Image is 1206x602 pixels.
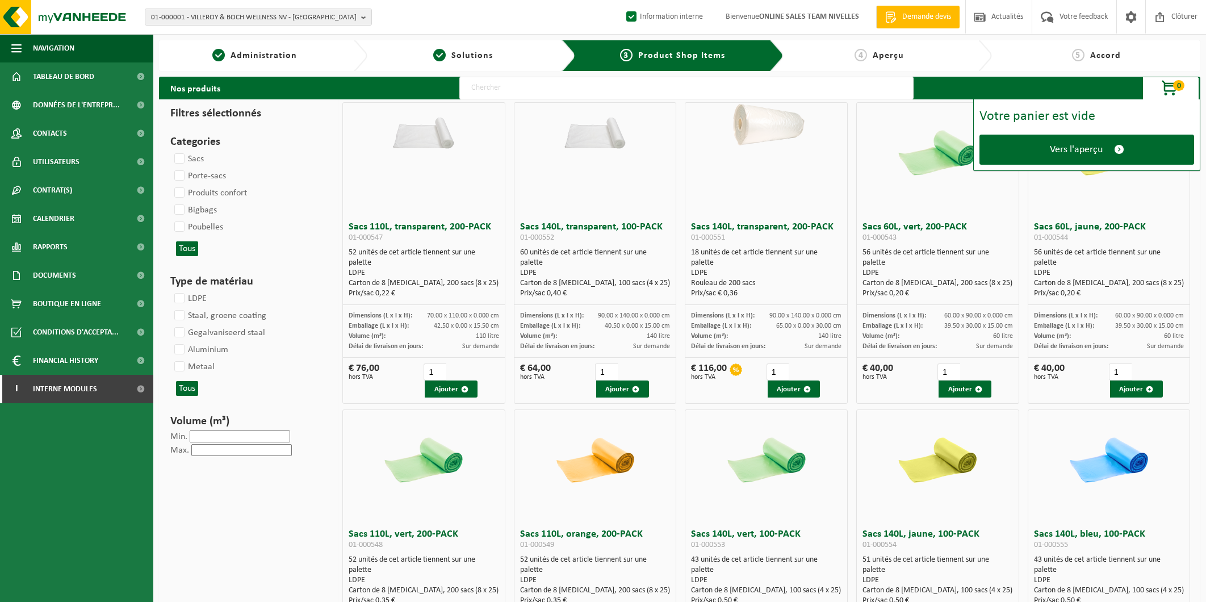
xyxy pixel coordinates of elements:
span: Accord [1090,51,1121,60]
span: Interne modules [33,375,97,403]
span: 01-000548 [349,541,383,549]
label: Aluminium [172,341,228,358]
label: Produits confort [172,185,247,202]
h3: Sacs 60L, jaune, 200-PACK [1034,222,1184,245]
img: 01-000551 [718,103,815,151]
h3: Filtres sélectionnés [170,105,321,122]
span: 42.50 x 0.00 x 15.50 cm [434,323,499,329]
img: 01-000547 [375,103,472,151]
input: 1 [1109,363,1132,381]
span: 01-000543 [862,233,897,242]
span: 5 [1072,49,1084,61]
span: Dimensions (L x l x H): [520,312,584,319]
span: hors TVA [349,374,379,381]
a: 1Administration [165,49,345,62]
div: Prix/sac € 0,36 [691,289,841,299]
span: 1 [212,49,225,61]
span: hors TVA [691,374,727,381]
span: Sur demande [1147,343,1184,350]
span: Navigation [33,34,74,62]
button: Tous [176,381,198,396]
span: Volume (m³): [349,333,386,340]
span: 60.00 x 90.00 x 0.000 cm [944,312,1013,319]
span: Données de l'entrepr... [33,91,120,119]
img: 01-000552 [547,103,643,151]
a: 4Aperçu [789,49,969,62]
span: 110 litre [476,333,499,340]
label: Gegalvaniseerd staal [172,324,265,341]
span: 2 [433,49,446,61]
button: Ajouter [1110,381,1163,398]
label: Porte-sacs [172,168,226,185]
div: Carton de 8 [MEDICAL_DATA], 200 sacs (8 x 25) [520,586,671,596]
h3: Sacs 110L, vert, 200-PACK [349,529,499,552]
span: 01-000555 [1034,541,1068,549]
span: hors TVA [862,374,893,381]
span: Aperçu [873,51,904,60]
span: Délai de livraison en jours: [691,343,765,350]
div: Votre panier est vide [979,110,1194,123]
img: 01-000549 [547,410,643,507]
span: Vers l'aperçu [1050,144,1103,156]
span: 90.00 x 140.00 x 0.000 cm [598,312,670,319]
span: Utilisateurs [33,148,79,176]
span: Calendrier [33,204,74,233]
span: 90.00 x 140.00 x 0.000 cm [769,312,841,319]
span: 60.00 x 90.00 x 0.000 cm [1115,312,1184,319]
span: Product Shop Items [638,51,725,60]
div: € 40,00 [1034,363,1065,381]
label: Sacs [172,150,204,168]
div: Prix/sac 0,20 € [1034,289,1184,299]
div: 18 unités de cet article tiennent sur une palette [691,248,841,299]
span: 70.00 x 110.00 x 0.000 cm [427,312,499,319]
span: Volume (m³): [520,333,557,340]
div: 60 unités de cet article tiennent sur une palette [520,248,671,299]
span: Sur demande [976,343,1013,350]
span: Dimensions (L x l x H): [349,312,412,319]
span: hors TVA [520,374,551,381]
div: 56 unités de cet article tiennent sur une palette [1034,248,1184,299]
span: 01-000001 - VILLEROY & BOCH WELLNESS NV - [GEOGRAPHIC_DATA] [151,9,357,26]
label: LDPE [172,290,207,307]
span: 39.50 x 30.00 x 15.00 cm [1115,323,1184,329]
span: Volume (m³): [691,333,728,340]
span: 01-000549 [520,541,554,549]
img: 01-000548 [375,410,472,507]
div: Carton de 8 [MEDICAL_DATA], 200 sacs (8 x 25) [349,586,499,596]
span: Délai de livraison en jours: [349,343,423,350]
span: Emballage (L x l x H): [691,323,751,329]
span: Solutions [451,51,493,60]
span: Sur demande [462,343,499,350]
span: 01-000553 [691,541,725,549]
h3: Sacs 110L, transparent, 200-PACK [349,222,499,245]
input: 1 [937,363,960,381]
div: LDPE [1034,575,1184,586]
div: Carton de 8 [MEDICAL_DATA], 100 sacs (4 x 25) [691,586,841,596]
div: Carton de 8 [MEDICAL_DATA], 100 sacs (4 x 25) [862,586,1013,596]
label: Metaal [172,358,215,375]
span: Financial History [33,346,98,375]
span: Sur demande [633,343,670,350]
span: Sur demande [805,343,841,350]
a: 2Solutions [373,49,553,62]
img: 01-000553 [718,410,815,507]
span: 3 [620,49,633,61]
button: 01-000001 - VILLEROY & BOCH WELLNESS NV - [GEOGRAPHIC_DATA] [145,9,372,26]
h2: Nos produits [159,77,232,99]
div: € 76,00 [349,363,379,381]
span: 0 [1173,80,1184,91]
span: 60 litre [1164,333,1184,340]
h3: Sacs 140L, vert, 100-PACK [691,529,841,552]
h3: Sacs 110L, orange, 200-PACK [520,529,671,552]
span: 01-000551 [691,233,725,242]
h3: Type de matériau [170,273,321,290]
span: 60 litre [993,333,1013,340]
span: Tableau de bord [33,62,94,91]
span: 4 [855,49,867,61]
span: Boutique en ligne [33,290,101,318]
span: Volume (m³): [1034,333,1071,340]
div: LDPE [691,575,841,586]
div: Carton de 8 [MEDICAL_DATA], 100 sacs (4 x 25) [1034,586,1184,596]
label: Information interne [624,9,703,26]
span: Emballage (L x l x H): [349,323,409,329]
